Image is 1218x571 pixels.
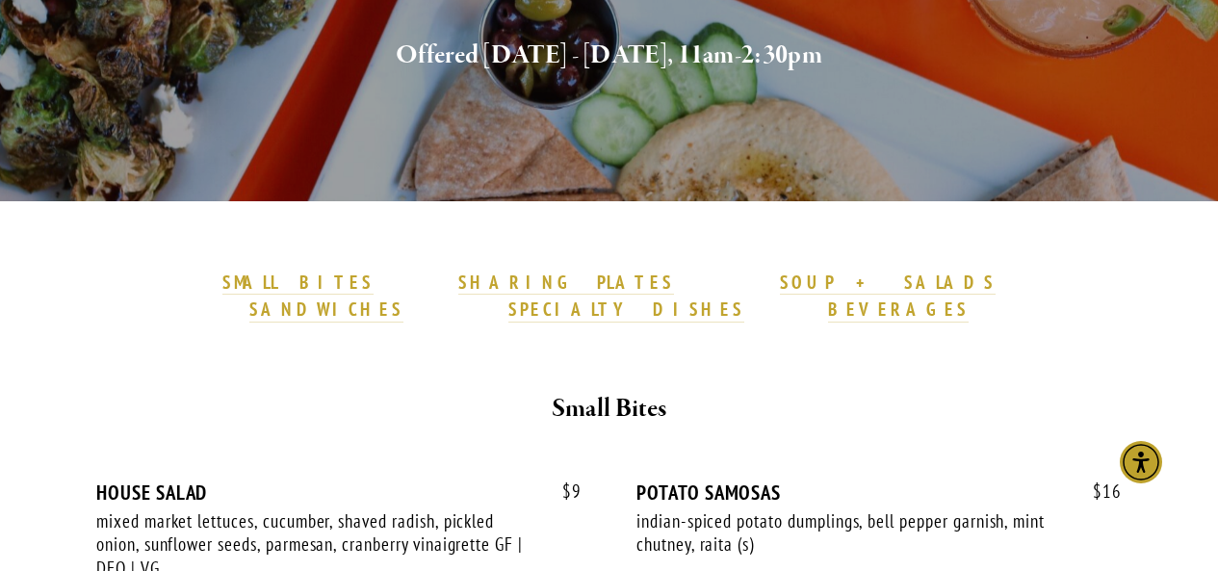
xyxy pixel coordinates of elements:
a: BEVERAGES [828,298,969,323]
div: HOUSE SALAD [96,480,582,505]
a: SOUP + SALADS [780,271,996,296]
strong: BEVERAGES [828,298,969,321]
strong: SMALL BITES [222,271,374,294]
h2: Offered [DATE] - [DATE], 11am-2:30pm [127,36,1091,76]
div: indian-spiced potato dumplings, bell pepper garnish, mint chutney, raita (s) [636,509,1067,557]
strong: SOUP + SALADS [780,271,996,294]
a: SPECIALTY DISHES [508,298,743,323]
div: Accessibility Menu [1120,441,1162,483]
strong: Small Bites [552,392,666,426]
a: SANDWICHES [249,298,403,323]
span: $ [562,480,572,503]
strong: SANDWICHES [249,298,403,321]
strong: SPECIALTY DISHES [508,298,743,321]
span: $ [1093,480,1102,503]
a: SMALL BITES [222,271,374,296]
span: 16 [1074,480,1122,503]
div: POTATO SAMOSAS [636,480,1122,505]
span: 9 [543,480,582,503]
strong: SHARING PLATES [458,271,674,294]
a: SHARING PLATES [458,271,674,296]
